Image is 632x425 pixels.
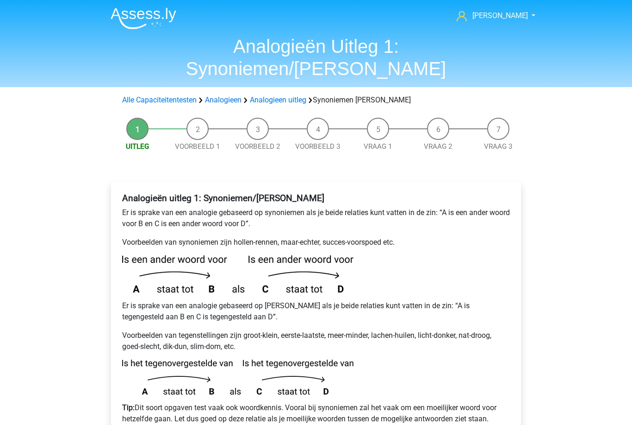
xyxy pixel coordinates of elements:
b: Analogieën uitleg 1: Synoniemen/[PERSON_NAME] [122,193,324,203]
a: Voorbeeld 2 [235,142,280,151]
a: Vraag 2 [424,142,452,151]
a: Vraag 3 [484,142,513,151]
h1: Analogieën Uitleg 1: Synoniemen/[PERSON_NAME] [103,35,529,80]
a: Alle Capaciteitentesten [122,95,197,104]
p: Er is sprake van een analogie gebaseerd op synoniemen als je beide relaties kunt vatten in de zin... [122,207,510,229]
p: Dit soort opgaven test vaak ook woordkennis. Vooral bij synoniemen zal het vaak om een moeilijker... [122,402,510,425]
a: Voorbeeld 3 [295,142,341,151]
span: [PERSON_NAME] [472,11,528,20]
a: Analogieen [205,95,242,104]
img: analogies_pattern1.png [122,255,353,293]
b: Tip: [122,403,135,412]
a: Vraag 1 [364,142,392,151]
a: Uitleg [126,142,149,151]
a: [PERSON_NAME] [453,10,529,21]
img: analogies_pattern1_2.png [122,360,353,395]
p: Voorbeelden van synoniemen zijn hollen-rennen, maar-echter, succes-voorspoed etc. [122,237,510,248]
img: Assessly [111,7,176,29]
a: Voorbeeld 1 [175,142,220,151]
div: Synoniemen [PERSON_NAME] [118,95,514,106]
a: Analogieen uitleg [250,95,306,104]
p: Er is sprake van een analogie gebaseerd op [PERSON_NAME] als je beide relaties kunt vatten in de ... [122,300,510,323]
p: Voorbeelden van tegenstellingen zijn groot-klein, eerste-laatste, meer-minder, lachen-huilen, lic... [122,330,510,352]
